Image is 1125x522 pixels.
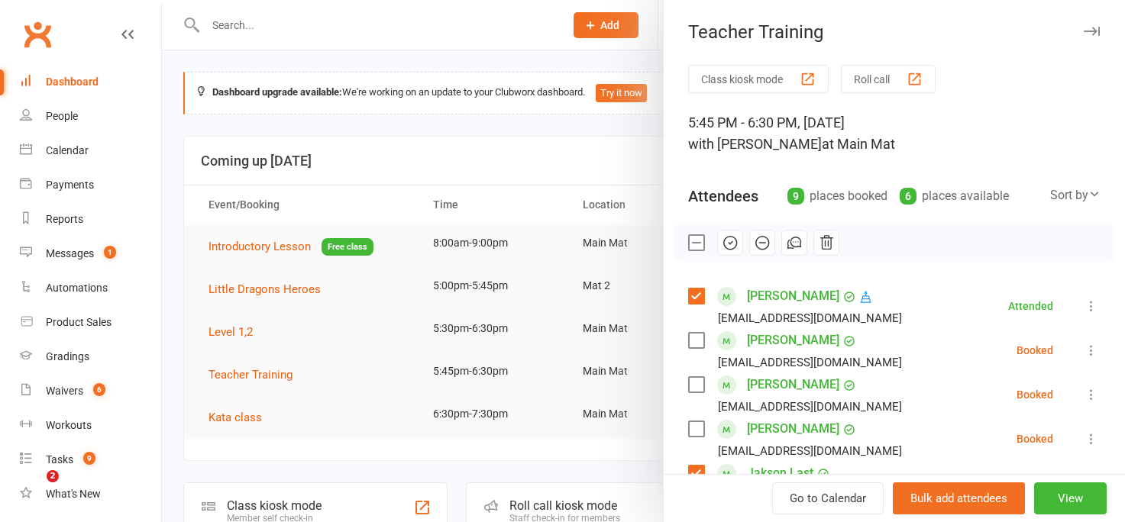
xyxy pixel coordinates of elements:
[46,316,112,328] div: Product Sales
[822,136,895,152] span: at Main Mat
[83,452,95,465] span: 9
[1008,301,1053,311] div: Attended
[1017,389,1053,400] div: Booked
[747,284,839,308] a: [PERSON_NAME]
[46,488,101,500] div: What's New
[46,247,94,259] div: Messages
[718,441,902,461] div: [EMAIL_ADDRESS][DOMAIN_NAME]
[46,282,108,294] div: Automations
[20,408,161,443] a: Workouts
[20,271,161,305] a: Automations
[841,65,936,93] button: Roll call
[688,185,758,207] div: Attendees
[104,246,116,259] span: 1
[20,237,161,271] a: Messages 1
[46,419,92,431] div: Workouts
[20,443,161,477] a: Tasks 9
[747,372,839,397] a: [PERSON_NAME]
[772,482,884,514] a: Go to Calendar
[47,470,59,482] span: 2
[718,353,902,372] div: [EMAIL_ADDRESS][DOMAIN_NAME]
[93,383,105,396] span: 6
[688,112,1101,155] div: 5:45 PM - 6:30 PM, [DATE]
[46,76,99,88] div: Dashboard
[1017,433,1053,444] div: Booked
[46,144,89,156] div: Calendar
[900,185,1009,207] div: places available
[893,482,1025,514] button: Bulk add attendees
[46,110,78,122] div: People
[718,308,902,328] div: [EMAIL_ADDRESS][DOMAIN_NAME]
[20,134,161,168] a: Calendar
[20,99,161,134] a: People
[787,185,887,207] div: places booked
[20,168,161,202] a: Payments
[1050,185,1101,205] div: Sort by
[46,213,83,225] div: Reports
[20,202,161,237] a: Reports
[1017,345,1053,356] div: Booked
[688,65,829,93] button: Class kiosk mode
[688,136,822,152] span: with [PERSON_NAME]
[18,15,57,53] a: Clubworx
[46,179,94,191] div: Payments
[900,188,916,205] div: 6
[20,65,161,99] a: Dashboard
[46,350,89,362] div: Gradings
[46,385,83,397] div: Waivers
[20,340,161,374] a: Gradings
[20,374,161,408] a: Waivers 6
[747,417,839,441] a: [PERSON_NAME]
[20,305,161,340] a: Product Sales
[20,477,161,511] a: What's New
[15,470,52,507] iframe: Intercom live chat
[664,21,1125,43] div: Teacher Training
[46,453,73,466] div: Tasks
[718,397,902,417] div: [EMAIL_ADDRESS][DOMAIN_NAME]
[747,328,839,353] a: [PERSON_NAME]
[787,188,804,205] div: 9
[747,461,813,485] a: Jakson Last
[1034,482,1107,514] button: View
